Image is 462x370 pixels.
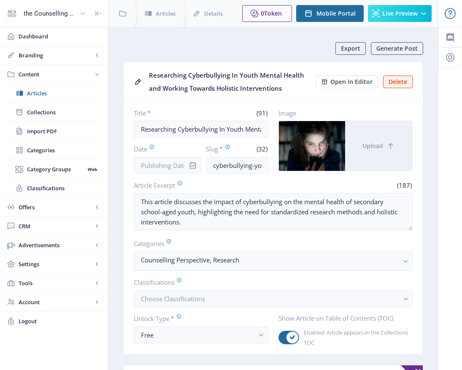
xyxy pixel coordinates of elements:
span: Dashboard [19,32,101,41]
button: Upload [345,121,412,171]
img: properties.app_icon.jpeg [5,7,19,20]
a: Categories [8,141,100,159]
span: Content [19,70,93,78]
a: Classifications [8,179,100,197]
nb-badge: Web [85,165,100,173]
span: Branding [19,51,93,59]
label: Article Excerpt [134,181,270,190]
span: Token [264,9,282,17]
span: Category Groups [27,165,85,173]
span: Articles [156,9,176,18]
span: Offers [19,203,93,211]
span: (187) [396,181,413,189]
span: Account [19,298,93,306]
span: Classifications [27,184,100,192]
span: Logout [19,317,101,325]
span: Tools [19,279,93,287]
span: Open in Editor [330,78,373,85]
span: Articles [27,89,100,97]
button: Open in Editor [316,76,378,88]
button: Free [134,327,268,343]
label: Image [278,109,406,117]
span: Collections [27,108,100,116]
label: Unlock Type [134,314,262,323]
label: Classifications [134,278,406,287]
span: Enabled: Article appears in the Collections TOC [299,327,413,348]
nb-select-label: Counselling Perspective, Research [141,255,399,265]
nb-icon: info [189,161,197,170]
input: Publishing Date [134,157,201,174]
span: Mobile Portal [316,10,356,17]
div: the Counselling Australia Magazine [24,4,76,23]
span: Live Preview [382,10,418,17]
button: 0Token [242,5,292,22]
a: Category GroupsWeb [8,160,100,178]
span: CRM [19,222,93,230]
label: Title [134,109,197,117]
span: Choose Classifications [141,294,205,303]
input: Type Article Title ... [134,121,268,138]
label: Show Article on Table of Contents (TOC) [278,314,406,322]
span: Settings [19,260,93,268]
label: Slug [206,144,234,154]
span: Categories [27,146,100,154]
span: Export [341,45,360,52]
button: Export [335,42,366,55]
div: Researching Cyberbullying In Youth Mental Health and Working Towards Holistic Interventions [149,69,311,95]
button: Choose Classifications [134,290,413,307]
span: Generate Post [376,45,418,52]
label: Categories [134,239,406,248]
span: (91) [255,109,268,117]
button: Generate Post [371,42,423,55]
span: (32) [255,145,268,153]
span: Import PDF [27,127,100,135]
button: Counselling Perspective, Research [134,251,413,271]
a: Import PDF [8,122,100,140]
span: Details [204,9,223,18]
button: Mobile Portal [296,5,364,22]
button: Delete [383,76,413,88]
input: this-is-how-a-slug-looks-like [206,157,268,174]
span: Advertisements [19,241,93,249]
button: Live Preview [368,5,432,22]
label: Date [134,144,189,154]
a: Collections [8,103,100,122]
div: Free [141,330,254,340]
a: Articles [8,84,100,103]
span: Upload [362,143,383,149]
